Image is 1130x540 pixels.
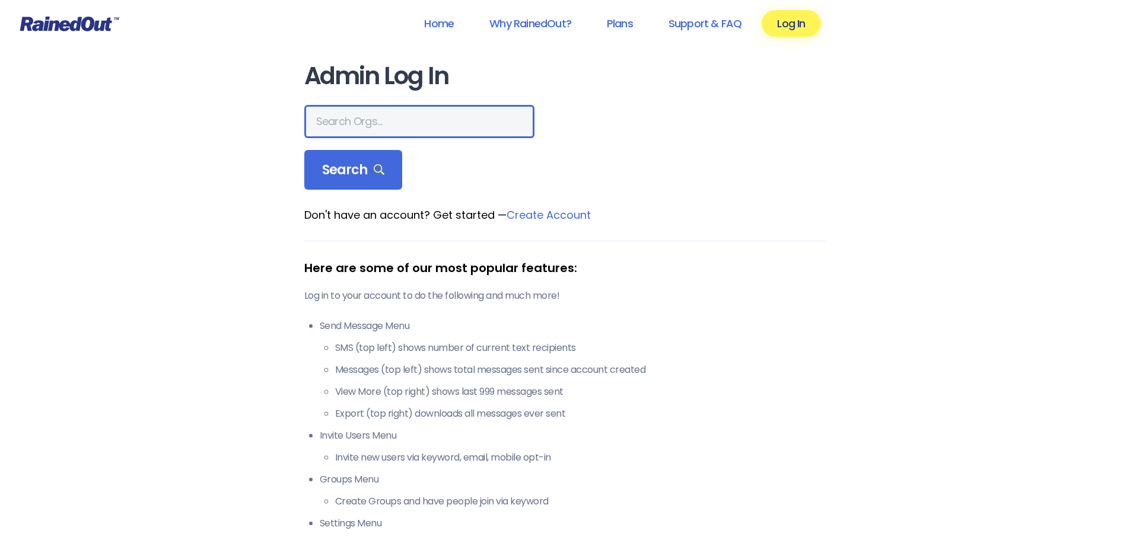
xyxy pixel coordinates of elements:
a: Log In [762,10,820,37]
li: Send Message Menu [320,319,826,421]
li: Messages (top left) shows total messages sent since account created [335,363,826,377]
div: Search [304,150,403,190]
li: SMS (top left) shows number of current text recipients [335,341,826,355]
a: Create Account [507,207,591,222]
a: Home [409,10,469,37]
input: Search Orgs… [304,105,534,138]
li: Invite new users via keyword, email, mobile opt-in [335,450,826,465]
a: Why RainedOut? [474,10,587,37]
li: Invite Users Menu [320,429,826,465]
span: Search [322,162,385,178]
li: View More (top right) shows last 999 messages sent [335,385,826,399]
a: Support & FAQ [653,10,757,37]
div: Here are some of our most popular features: [304,259,826,277]
p: Log in to your account to do the following and much more! [304,289,826,303]
h1: Admin Log In [304,63,826,90]
li: Create Groups and have people join via keyword [335,494,826,509]
li: Groups Menu [320,472,826,509]
li: Export (top right) downloads all messages ever sent [335,407,826,421]
a: Plans [591,10,648,37]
